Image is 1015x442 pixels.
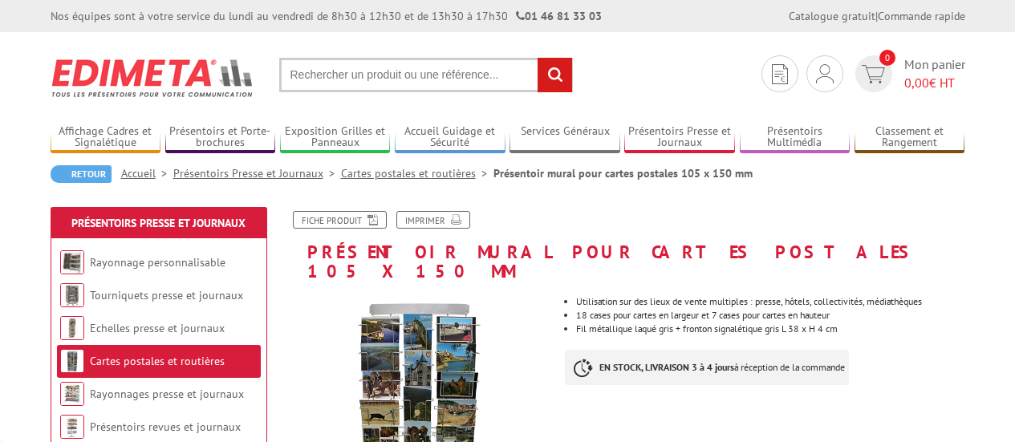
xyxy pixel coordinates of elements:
[576,324,964,334] li: Fil métallique laqué gris + fronton signalétique gris L 38 x H 4 cm
[510,124,620,151] a: Services Généraux
[516,9,602,23] strong: 01 46 81 33 03
[60,283,84,307] img: Tourniquets presse et journaux
[493,165,753,181] li: Présentoir mural pour cartes postales 105 x 150 mm
[879,50,895,66] span: 0
[740,124,851,151] a: Présentoirs Multimédia
[772,64,788,84] img: devis rapide
[904,55,965,92] span: Mon panier
[173,166,341,180] a: Présentoirs Presse et Journaux
[60,316,84,340] img: Echelles presse et journaux
[565,350,849,385] p: à réception de la commande
[279,58,573,92] input: Rechercher un produit ou une référence...
[60,382,84,406] img: Rayonnages presse et journaux
[280,124,391,151] a: Exposition Grilles et Panneaux
[90,420,241,434] a: Présentoirs revues et journaux
[293,211,387,229] a: Fiche produit
[51,124,161,151] a: Affichage Cadres et Signalétique
[51,165,112,183] a: Retour
[271,211,977,281] h1: Présentoir mural pour cartes postales 105 x 150 mm
[60,250,84,274] img: Rayonnage personnalisable
[51,8,602,24] div: Nos équipes sont à votre service du lundi au vendredi de 8h30 à 12h30 et de 13h30 à 17h30
[90,255,225,270] a: Rayonnage personnalisable
[851,55,965,92] a: devis rapide 0 Mon panier 0,00€ HT
[576,297,964,306] li: Utilisation sur des lieux de vente multiples : presse, hôtels, collectivités, médiathèques
[396,211,470,229] a: Imprimer
[855,124,965,151] a: Classement et Rangement
[90,354,225,368] a: Cartes postales et routières
[51,48,255,107] img: Edimeta
[341,166,493,180] a: Cartes postales et routières
[71,216,246,230] a: Présentoirs Presse et Journaux
[90,321,225,335] a: Echelles presse et journaux
[121,166,173,180] a: Accueil
[789,8,965,24] div: |
[90,387,244,401] a: Rayonnages presse et journaux
[165,124,276,151] a: Présentoirs et Porte-brochures
[576,310,964,320] li: 18 cases pour cartes en largeur et 7 cases pour cartes en hauteur
[599,361,734,373] strong: EN STOCK, LIVRAISON 3 à 4 jours
[395,124,505,151] a: Accueil Guidage et Sécurité
[862,65,885,83] img: devis rapide
[904,75,929,91] span: 0,00
[60,415,84,439] img: Présentoirs revues et journaux
[538,58,572,92] input: rechercher
[878,9,965,23] a: Commande rapide
[904,74,965,92] span: € HT
[90,288,243,302] a: Tourniquets presse et journaux
[789,9,875,23] a: Catalogue gratuit
[816,64,834,83] img: devis rapide
[60,349,84,373] img: Cartes postales et routières
[624,124,735,151] a: Présentoirs Presse et Journaux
